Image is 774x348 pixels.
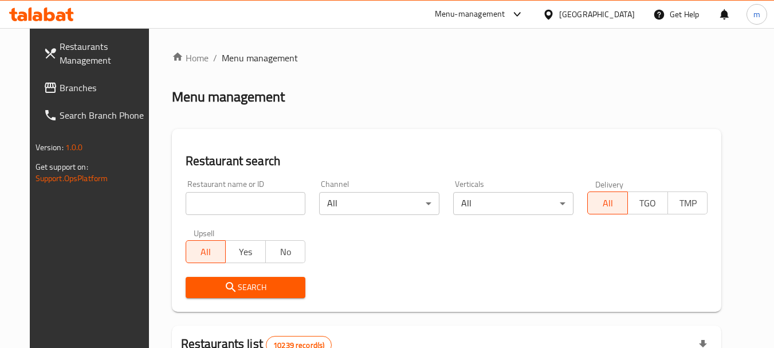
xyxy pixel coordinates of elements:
[36,140,64,155] span: Version:
[632,195,663,212] span: TGO
[36,159,88,174] span: Get support on:
[667,191,708,214] button: TMP
[36,171,108,186] a: Support.OpsPlatform
[186,240,226,263] button: All
[195,280,297,295] span: Search
[673,195,704,212] span: TMP
[225,240,266,263] button: Yes
[60,81,150,95] span: Branches
[592,195,623,212] span: All
[753,8,760,21] span: m
[186,192,306,215] input: Search for restaurant name or ID..
[60,40,150,67] span: Restaurants Management
[627,191,668,214] button: TGO
[319,192,439,215] div: All
[222,51,298,65] span: Menu management
[435,7,505,21] div: Menu-management
[265,240,306,263] button: No
[172,51,209,65] a: Home
[186,277,306,298] button: Search
[559,8,635,21] div: [GEOGRAPHIC_DATA]
[595,180,624,188] label: Delivery
[34,101,159,129] a: Search Branch Phone
[270,244,301,260] span: No
[453,192,573,215] div: All
[194,229,215,237] label: Upsell
[172,88,285,106] h2: Menu management
[230,244,261,260] span: Yes
[186,153,708,170] h2: Restaurant search
[587,191,628,214] button: All
[60,108,150,122] span: Search Branch Phone
[172,51,722,65] nav: breadcrumb
[65,140,83,155] span: 1.0.0
[213,51,217,65] li: /
[34,74,159,101] a: Branches
[191,244,222,260] span: All
[34,33,159,74] a: Restaurants Management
